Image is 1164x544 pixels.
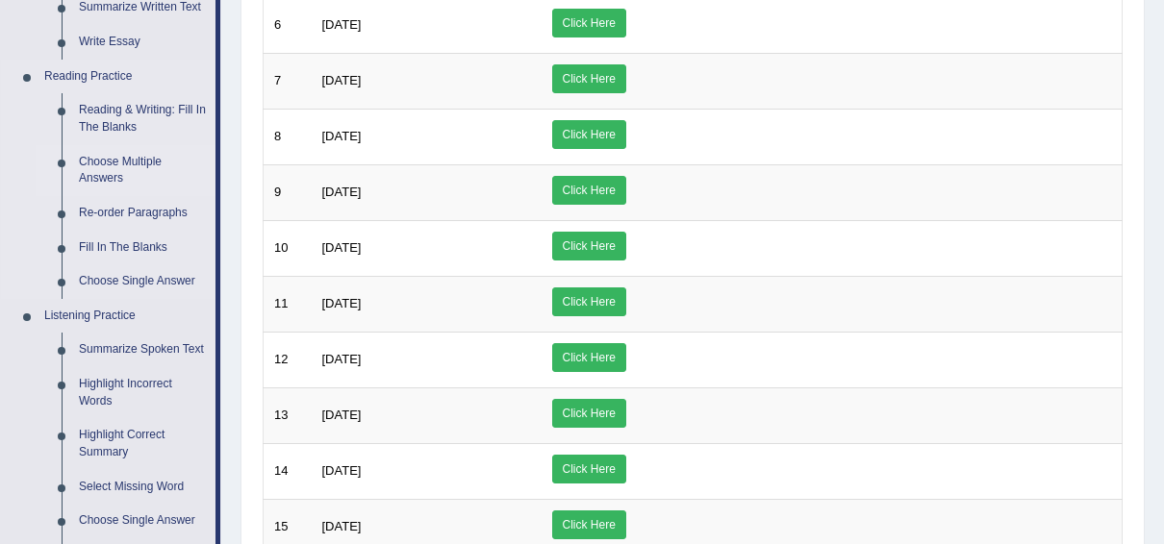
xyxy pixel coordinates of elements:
[552,176,626,205] a: Click Here
[70,93,215,144] a: Reading & Writing: Fill In The Blanks
[36,299,215,334] a: Listening Practice
[322,240,362,255] span: [DATE]
[264,443,312,499] td: 14
[264,276,312,332] td: 11
[70,367,215,418] a: Highlight Incorrect Words
[70,145,215,196] a: Choose Multiple Answers
[552,399,626,428] a: Click Here
[552,232,626,260] a: Click Here
[264,109,312,164] td: 8
[70,196,215,231] a: Re-order Paragraphs
[322,408,362,422] span: [DATE]
[264,387,312,443] td: 13
[264,164,312,220] td: 9
[552,287,626,316] a: Click Here
[322,73,362,87] span: [DATE]
[322,352,362,366] span: [DATE]
[322,17,362,32] span: [DATE]
[70,264,215,299] a: Choose Single Answer
[552,120,626,149] a: Click Here
[552,455,626,483] a: Click Here
[322,519,362,533] span: [DATE]
[36,60,215,94] a: Reading Practice
[322,185,362,199] span: [DATE]
[70,418,215,469] a: Highlight Correct Summary
[264,332,312,387] td: 12
[552,343,626,372] a: Click Here
[70,25,215,60] a: Write Essay
[70,231,215,265] a: Fill In The Blanks
[70,470,215,505] a: Select Missing Word
[322,129,362,143] span: [DATE]
[322,463,362,478] span: [DATE]
[264,220,312,276] td: 10
[552,9,626,37] a: Click Here
[322,296,362,310] span: [DATE]
[552,510,626,539] a: Click Here
[264,53,312,109] td: 7
[70,504,215,538] a: Choose Single Answer
[70,333,215,367] a: Summarize Spoken Text
[552,64,626,93] a: Click Here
